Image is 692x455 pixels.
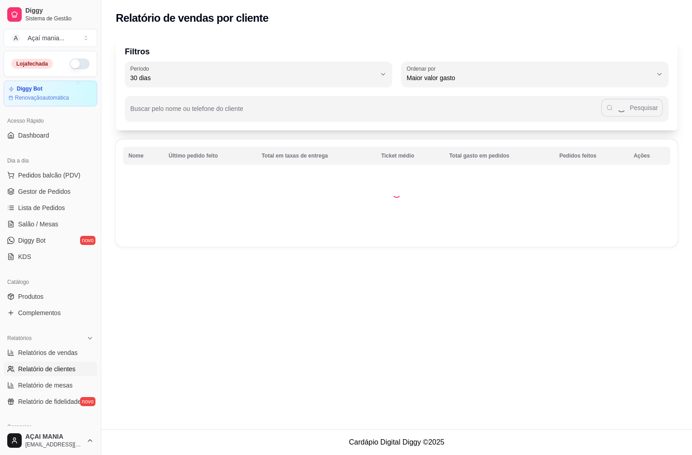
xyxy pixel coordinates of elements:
[4,275,97,289] div: Catálogo
[28,34,65,43] div: Açaí mania ...
[18,252,31,261] span: KDS
[15,94,69,101] article: Renovação automática
[4,168,97,182] button: Pedidos balcão (PDV)
[407,73,652,82] span: Maior valor gasto
[17,86,43,92] article: Diggy Bot
[130,73,376,82] span: 30 dias
[18,397,81,406] span: Relatório de fidelidade
[18,236,46,245] span: Diggy Bot
[4,378,97,393] a: Relatório de mesas
[18,220,58,229] span: Salão / Mesas
[11,59,53,69] div: Loja fechada
[18,292,43,301] span: Produtos
[4,128,97,143] a: Dashboard
[125,45,668,58] p: Filtros
[392,189,401,198] div: Loading
[25,15,94,22] span: Sistema de Gestão
[4,362,97,376] a: Relatório de clientes
[25,7,94,15] span: Diggy
[407,65,439,72] label: Ordenar por
[18,171,81,180] span: Pedidos balcão (PDV)
[18,131,49,140] span: Dashboard
[101,429,692,455] footer: Cardápio Digital Diggy © 2025
[116,11,269,25] h2: Relatório de vendas por cliente
[18,203,65,212] span: Lista de Pedidos
[18,364,76,374] span: Relatório de clientes
[4,306,97,320] a: Complementos
[4,153,97,168] div: Dia a dia
[4,29,97,47] button: Select a team
[4,345,97,360] a: Relatórios de vendas
[11,34,20,43] span: A
[130,65,152,72] label: Período
[130,108,601,117] input: Buscar pelo nome ou telefone do cliente
[401,62,668,87] button: Ordenar porMaior valor gasto
[4,4,97,25] a: DiggySistema de Gestão
[125,62,392,87] button: Período30 dias
[4,184,97,199] a: Gestor de Pedidos
[4,233,97,248] a: Diggy Botnovo
[25,441,83,448] span: [EMAIL_ADDRESS][DOMAIN_NAME]
[18,348,78,357] span: Relatórios de vendas
[4,289,97,304] a: Produtos
[4,201,97,215] a: Lista de Pedidos
[4,217,97,231] a: Salão / Mesas
[18,308,61,317] span: Complementos
[4,420,97,434] div: Gerenciar
[18,187,71,196] span: Gestor de Pedidos
[4,394,97,409] a: Relatório de fidelidadenovo
[7,335,32,342] span: Relatórios
[70,58,90,69] button: Alterar Status
[4,81,97,106] a: Diggy BotRenovaçãoautomática
[18,381,73,390] span: Relatório de mesas
[4,114,97,128] div: Acesso Rápido
[25,433,83,441] span: AÇAI MANIA
[4,249,97,264] a: KDS
[4,430,97,451] button: AÇAI MANIA[EMAIL_ADDRESS][DOMAIN_NAME]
